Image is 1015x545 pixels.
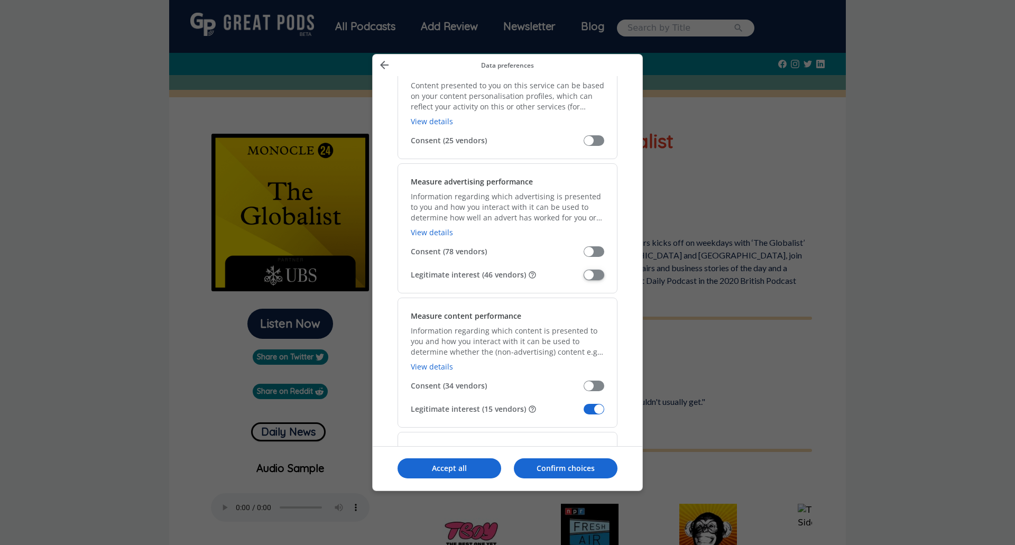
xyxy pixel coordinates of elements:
p: Content presented to you on this service can be based on your content personalisation profiles, w... [411,80,604,112]
span: Legitimate interest (46 vendors) [411,270,584,280]
span: Consent (78 vendors) [411,246,584,257]
a: View details, Measure advertising performance [411,227,453,237]
span: Consent (34 vendors) [411,381,584,391]
p: Data preferences [394,61,621,70]
p: Accept all [398,463,501,474]
button: Back [375,58,394,72]
p: Confirm choices [514,463,617,474]
h2: Measure advertising performance [411,177,533,187]
div: Manage your data [372,54,643,491]
a: View details, Measure content performance [411,362,453,372]
button: Some vendors are not asking for your consent, but are using your personal data on the basis of th... [528,405,537,413]
button: Some vendors are not asking for your consent, but are using your personal data on the basis of th... [528,271,537,279]
h2: Understand audiences through statistics or combinations of data from different sources [411,445,604,466]
p: Information regarding which advertising is presented to you and how you interact with it can be u... [411,191,604,223]
button: Confirm choices [514,458,617,478]
a: View details, Use profiles to select personalised content [411,116,453,126]
h2: Measure content performance [411,311,521,321]
button: Accept all [398,458,501,478]
span: Consent (25 vendors) [411,135,584,146]
p: Information regarding which content is presented to you and how you interact with it can be used ... [411,326,604,357]
span: Legitimate interest (15 vendors) [411,404,584,414]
